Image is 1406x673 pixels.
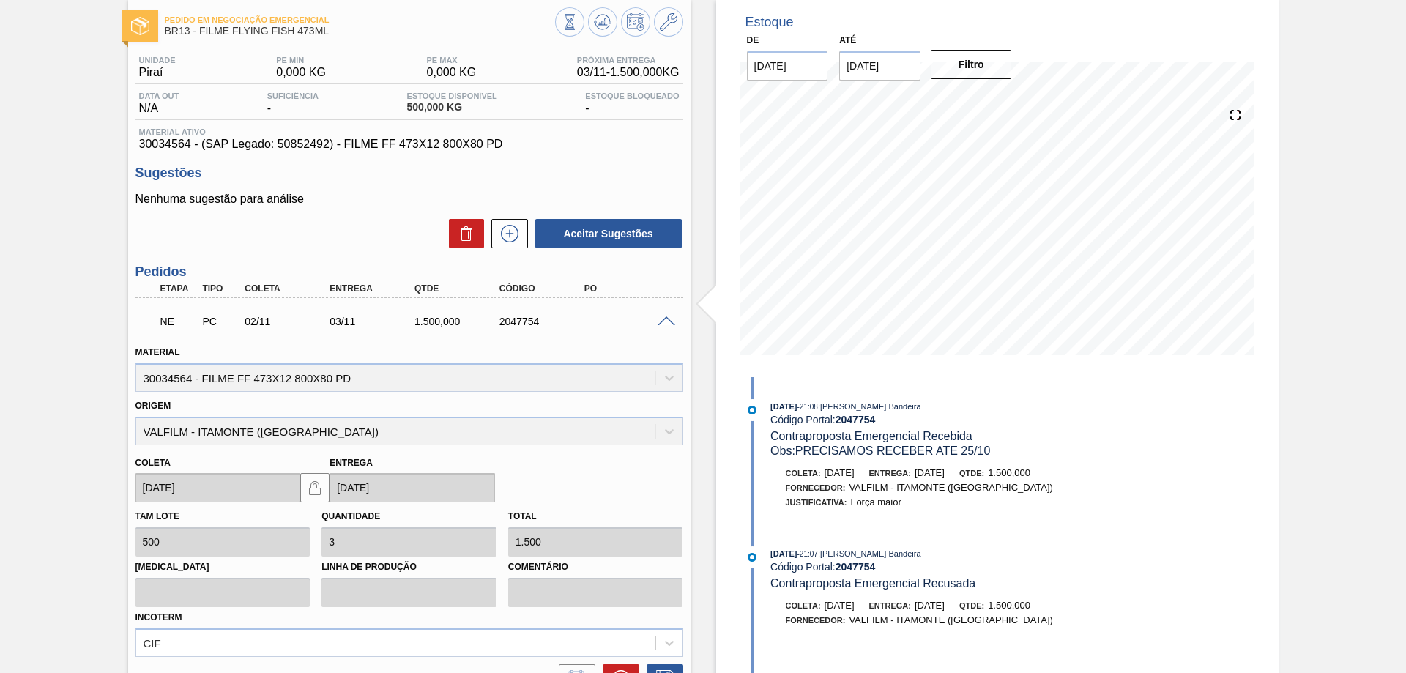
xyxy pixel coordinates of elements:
div: - [581,92,682,115]
label: De [747,35,759,45]
label: Material [135,347,180,357]
span: 30034564 - (SAP Legado: 50852492) - FILME FF 473X12 800X80 PD [139,138,680,151]
label: Entrega [330,458,373,468]
span: VALFILM - ITAMONTE ([GEOGRAPHIC_DATA]) [849,614,1053,625]
img: locked [306,479,324,497]
div: 02/11/2025 [241,316,336,327]
span: Pedido em Negociação Emergencial [165,15,555,24]
div: 03/11/2025 [326,316,421,327]
span: 500,000 KG [407,102,497,113]
p: NE [160,316,197,327]
div: Código Portal: [770,414,1118,425]
span: Piraí [139,66,176,79]
span: [DATE] [825,600,855,611]
span: Unidade [139,56,176,64]
label: Coleta [135,458,171,468]
img: Ícone [131,17,149,35]
span: : [PERSON_NAME] Bandeira [818,549,921,558]
div: Código [496,283,591,294]
span: Fornecedor: [786,483,846,492]
label: Quantidade [321,511,380,521]
div: Qtde [411,283,506,294]
div: CIF [144,636,161,649]
span: 1.500,000 [988,467,1030,478]
span: Força maior [850,497,901,507]
h3: Pedidos [135,264,683,280]
label: Comentário [508,557,683,578]
button: locked [300,473,330,502]
span: Data out [139,92,179,100]
span: Próxima Entrega [577,56,680,64]
span: Coleta: [786,601,821,610]
span: 03/11 - 1.500,000 KG [577,66,680,79]
label: Total [508,511,537,521]
div: Nova sugestão [484,219,528,248]
span: [DATE] [915,467,945,478]
span: [DATE] [825,467,855,478]
div: PO [581,283,676,294]
span: Qtde: [959,469,984,477]
input: dd/mm/yyyy [747,51,828,81]
div: Coleta [241,283,336,294]
input: dd/mm/yyyy [839,51,920,81]
span: Material ativo [139,127,680,136]
button: Aceitar Sugestões [535,219,682,248]
div: Código Portal: [770,561,1118,573]
span: Contraproposta Emergencial Recusada [770,577,975,590]
span: Contraproposta Emergencial Recebida [770,430,972,442]
div: Excluir Sugestões [442,219,484,248]
img: atual [748,553,756,562]
span: Justificativa: [786,498,847,507]
span: [DATE] [770,549,797,558]
strong: 2047754 [836,561,876,573]
label: Origem [135,401,171,411]
span: BR13 - FILME FLYING FISH 473ML [165,26,555,37]
label: [MEDICAL_DATA] [135,557,310,578]
div: Tipo [198,283,242,294]
span: Estoque Disponível [407,92,497,100]
span: Fornecedor: [786,616,846,625]
h3: Sugestões [135,166,683,181]
span: Qtde: [959,601,984,610]
button: Programar Estoque [621,7,650,37]
label: Incoterm [135,612,182,622]
div: Pedido em Negociação Emergencial [157,305,201,338]
div: - [264,92,322,115]
span: 1.500,000 [988,600,1030,611]
div: Aceitar Sugestões [528,217,683,250]
span: 0,000 KG [427,66,477,79]
button: Ir ao Master Data / Geral [654,7,683,37]
span: Obs: PRECISAMOS RECEBER ATE 25/10 [770,445,990,457]
p: Nenhuma sugestão para análise [135,193,683,206]
div: 1.500,000 [411,316,506,327]
span: PE MIN [276,56,326,64]
div: Entrega [326,283,421,294]
label: Até [839,35,856,45]
button: Atualizar Gráfico [588,7,617,37]
span: Estoque Bloqueado [585,92,679,100]
div: Etapa [157,283,201,294]
span: [DATE] [915,600,945,611]
img: atual [748,406,756,414]
label: Linha de Produção [321,557,496,578]
span: VALFILM - ITAMONTE ([GEOGRAPHIC_DATA]) [849,482,1053,493]
input: dd/mm/yyyy [135,473,301,502]
span: Entrega: [869,601,911,610]
label: Tam lote [135,511,179,521]
div: Estoque [745,15,794,30]
span: - 21:08 [797,403,818,411]
div: N/A [135,92,183,115]
span: Suficiência [267,92,319,100]
button: Filtro [931,50,1012,79]
span: : [PERSON_NAME] Bandeira [818,402,921,411]
span: Entrega: [869,469,911,477]
span: PE MAX [427,56,477,64]
strong: 2047754 [836,414,876,425]
button: Visão Geral dos Estoques [555,7,584,37]
input: dd/mm/yyyy [330,473,495,502]
span: [DATE] [770,402,797,411]
span: - 21:07 [797,550,818,558]
span: 0,000 KG [276,66,326,79]
div: 2047754 [496,316,591,327]
span: Coleta: [786,469,821,477]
